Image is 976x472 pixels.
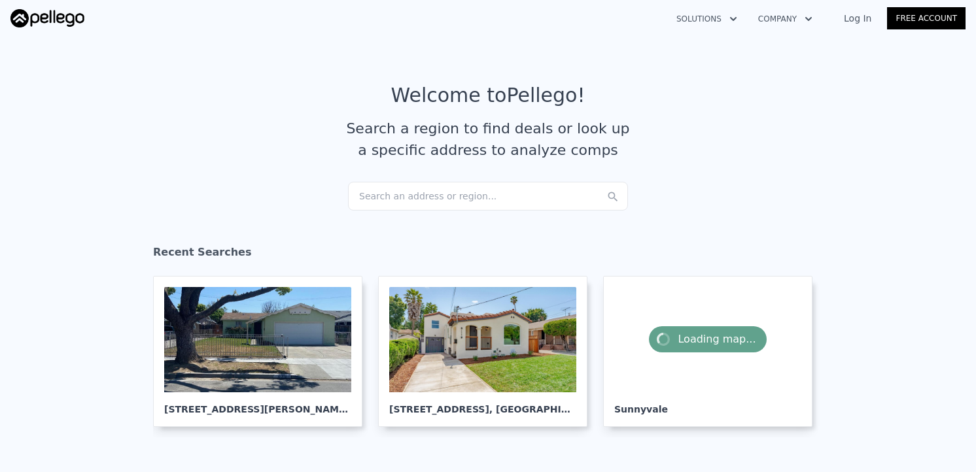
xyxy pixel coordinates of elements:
[887,7,966,29] a: Free Account
[378,276,598,427] a: [STREET_ADDRESS], [GEOGRAPHIC_DATA]
[748,7,823,31] button: Company
[348,182,628,211] div: Search an address or region...
[153,276,373,427] a: [STREET_ADDRESS][PERSON_NAME], [GEOGRAPHIC_DATA][PERSON_NAME]
[603,276,823,427] a: Loading map...Sunnyvale
[391,84,585,107] div: Welcome to Pellego !
[153,234,823,276] div: Recent Searches
[649,326,766,352] span: Loading map...
[389,392,576,416] div: [STREET_ADDRESS] , [GEOGRAPHIC_DATA]
[666,7,748,31] button: Solutions
[164,392,351,416] div: [STREET_ADDRESS][PERSON_NAME] , [GEOGRAPHIC_DATA][PERSON_NAME]
[828,12,887,25] a: Log In
[10,9,84,27] img: Pellego
[341,118,635,161] div: Search a region to find deals or look up a specific address to analyze comps
[614,392,801,416] div: Sunnyvale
